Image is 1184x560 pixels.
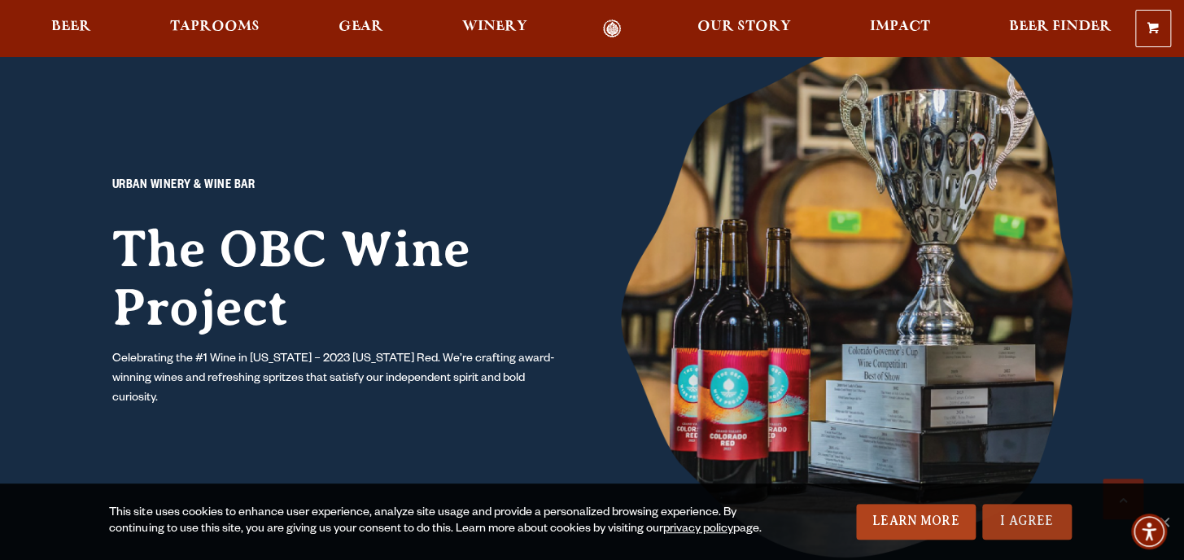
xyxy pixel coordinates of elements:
[998,20,1122,37] a: Beer Finder
[112,177,564,196] p: URBAN WINERY & WINE BAR
[112,219,564,337] h2: The OBC Wine Project
[109,505,771,538] div: This site uses cookies to enhance user experience, analyze site usage and provide a personalized ...
[697,20,791,33] span: Our Story
[687,20,802,37] a: Our Story
[159,20,270,37] a: Taprooms
[859,20,941,37] a: Impact
[51,20,91,33] span: Beer
[328,20,394,37] a: Gear
[662,523,732,536] a: privacy policy
[1103,479,1143,519] a: Scroll to top
[982,504,1072,540] a: I Agree
[581,20,642,37] a: Odell Home
[1009,20,1112,33] span: Beer Finder
[462,20,527,33] span: Winery
[856,504,976,540] a: Learn More
[339,20,383,33] span: Gear
[1131,514,1167,549] div: Accessibility Menu
[621,38,1073,558] img: Website_Wine_CORed
[870,20,930,33] span: Impact
[170,20,260,33] span: Taprooms
[112,349,564,408] p: Celebrating the #1 Wine in [US_STATE] – 2023 [US_STATE] Red. We’re crafting award-winning wines a...
[452,20,538,37] a: Winery
[41,20,102,37] a: Beer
